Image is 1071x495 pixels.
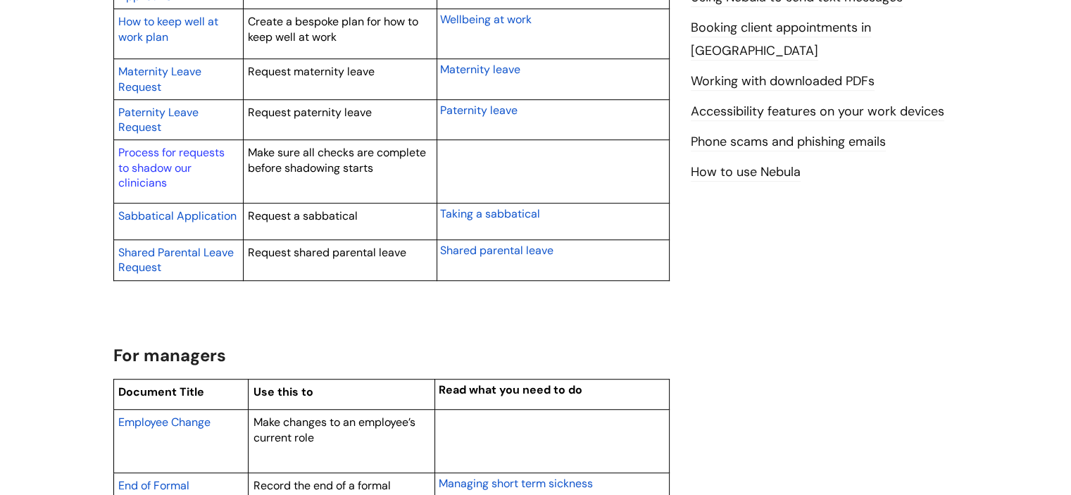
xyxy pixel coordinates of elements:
[248,105,372,120] span: Request paternity leave
[248,14,418,44] span: Create a bespoke plan for how to keep well at work
[691,19,871,60] a: Booking client appointments in [GEOGRAPHIC_DATA]
[440,243,553,258] span: Shared parental leave
[118,413,211,430] a: Employee Change
[248,64,375,79] span: Request maternity leave
[438,475,592,491] a: Managing short term sickness
[248,145,426,175] span: Make sure all checks are complete before shadowing starts
[691,133,886,151] a: Phone scams and phishing emails
[118,244,234,276] a: Shared Parental Leave Request
[118,415,211,430] span: Employee Change
[118,13,218,45] a: How to keep well at work plan
[440,103,518,118] span: Paternity leave
[248,208,358,223] span: Request a sabbatical
[248,245,406,260] span: Request shared parental leave
[118,104,199,136] a: Paternity Leave Request
[440,11,532,27] a: Wellbeing at work
[118,63,201,95] a: Maternity Leave Request
[440,242,553,258] a: Shared parental leave
[253,384,313,399] span: Use this to
[691,73,875,91] a: Working with downloaded PDFs
[440,12,532,27] span: Wellbeing at work
[118,207,237,224] a: Sabbatical Application
[440,206,540,221] span: Taking a sabbatical
[118,384,204,399] span: Document Title
[118,245,234,275] span: Shared Parental Leave Request
[440,61,520,77] a: Maternity leave
[438,382,582,397] span: Read what you need to do
[113,344,226,366] span: For managers
[118,145,225,190] a: Process for requests to shadow our clinicians
[440,205,540,222] a: Taking a sabbatical
[118,64,201,94] span: Maternity Leave Request
[253,415,415,445] span: Make changes to an employee’s current role
[438,476,592,491] span: Managing short term sickness
[691,103,944,121] a: Accessibility features on your work devices
[691,163,801,182] a: How to use Nebula
[440,101,518,118] a: Paternity leave
[118,105,199,135] span: Paternity Leave Request
[118,208,237,223] span: Sabbatical Application
[440,62,520,77] span: Maternity leave
[118,14,218,44] span: How to keep well at work plan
